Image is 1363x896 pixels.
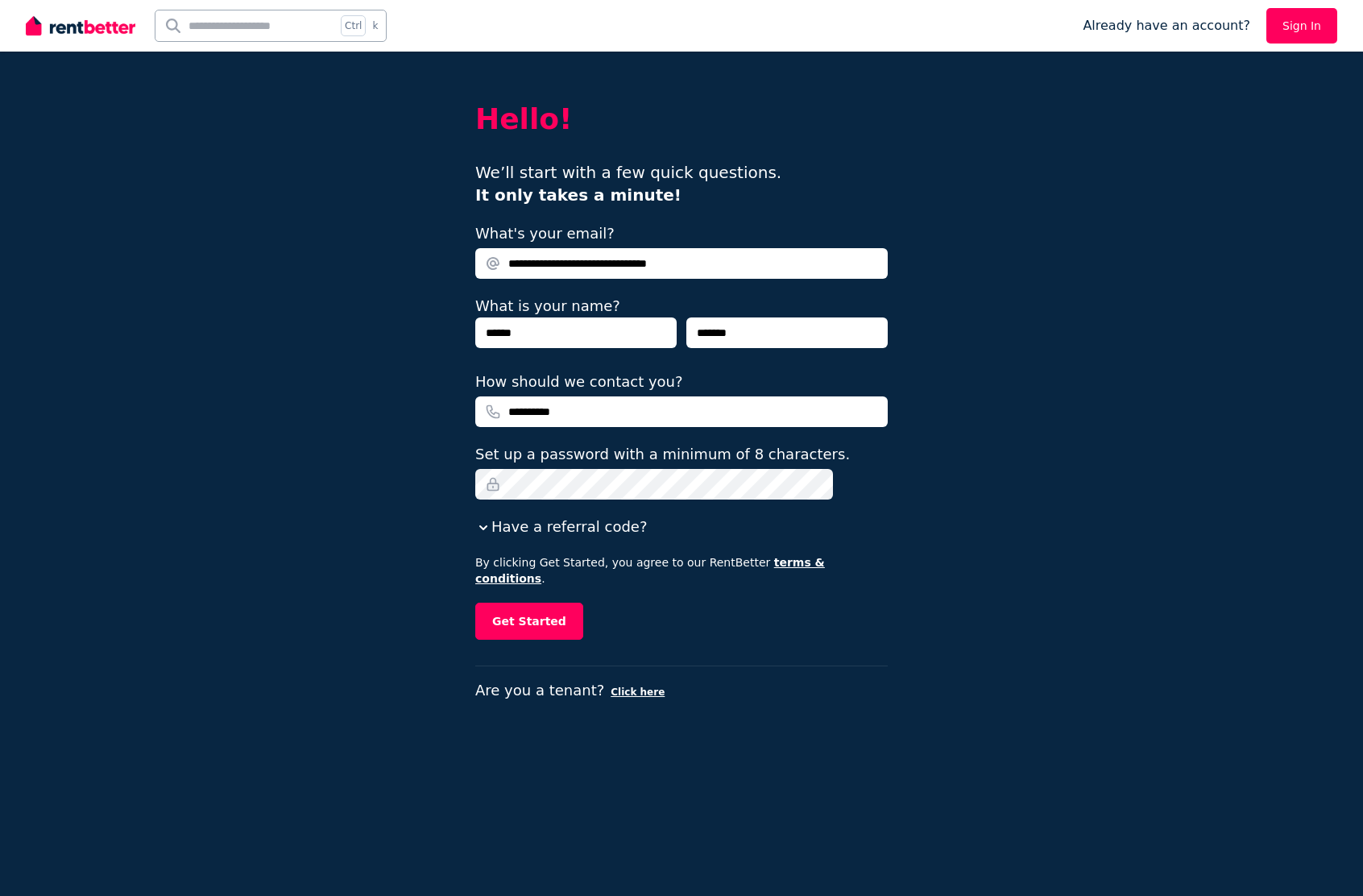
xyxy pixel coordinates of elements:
img: RentBetter [26,14,135,38]
label: Set up a password with a minimum of 8 characters. [475,443,850,466]
span: k [372,19,378,32]
h2: Hello! [475,103,888,135]
span: We’ll start with a few quick questions. [475,163,781,205]
p: By clicking Get Started, you agree to our RentBetter . [475,554,888,587]
b: It only takes a minute! [475,185,681,205]
button: Get Started [475,603,583,640]
button: Click here [611,686,665,699]
p: Are you a tenant? [475,679,888,702]
label: What is your name? [475,297,620,314]
button: Have a referral code? [475,516,647,538]
label: What's your email? [475,222,615,245]
span: Ctrl [341,15,366,36]
a: Sign In [1266,8,1337,44]
label: How should we contact you? [475,371,683,393]
span: Already have an account? [1083,16,1250,35]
